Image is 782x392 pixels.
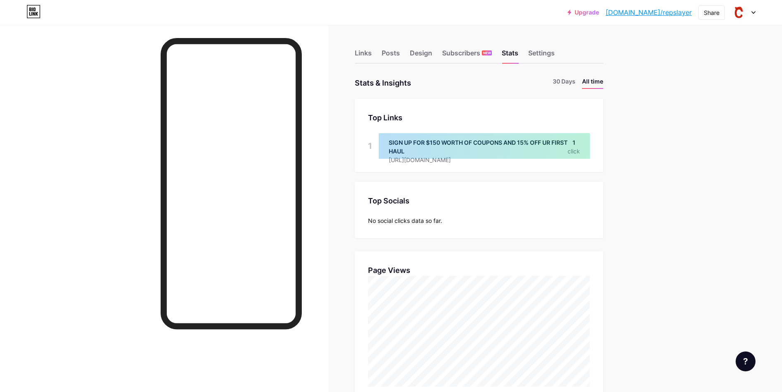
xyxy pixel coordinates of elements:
div: Share [704,8,719,17]
div: Stats & Insights [355,77,411,89]
div: [URL][DOMAIN_NAME] [389,155,568,164]
div: Page Views [368,265,590,276]
div: Design [410,48,432,63]
a: [DOMAIN_NAME]/repslayer [606,7,692,17]
div: Posts [382,48,400,63]
div: Settings [528,48,555,63]
li: All time [582,77,603,89]
div: Subscribers [442,48,492,63]
div: No social clicks data so far. [368,216,590,225]
div: Links [355,48,372,63]
li: 30 Days [553,77,575,89]
div: Top Links [368,112,590,123]
a: Upgrade [568,9,599,16]
span: NEW [483,50,491,55]
div: 1 [368,133,372,159]
div: Stats [502,48,518,63]
div: Top Socials [368,195,590,206]
img: repslayer [731,5,747,20]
